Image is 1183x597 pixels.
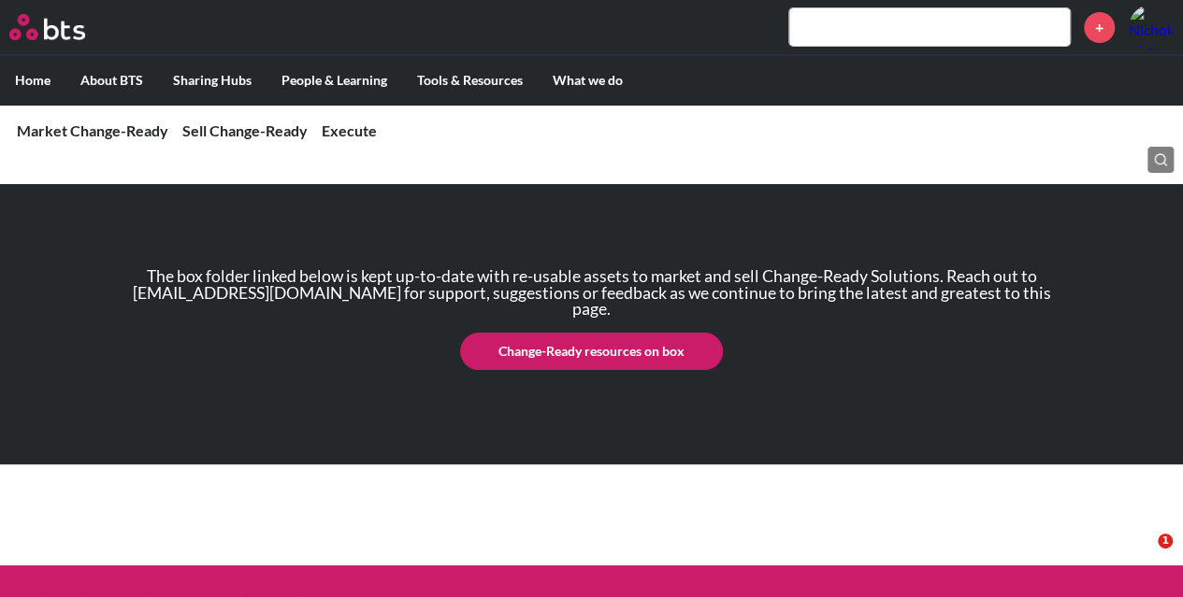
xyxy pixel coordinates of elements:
a: + [1084,12,1115,43]
label: People & Learning [267,56,402,105]
a: Market Change-Ready [17,121,168,139]
a: Go home [9,14,120,40]
a: Sell Change-Ready [182,121,308,139]
p: The box folder linked below is kept up-to-date with re-usable assets to market and sell Change-Re... [119,268,1065,318]
label: What we do [538,56,638,105]
span: 1 [1158,533,1173,548]
label: Tools & Resources [402,56,538,105]
a: Profile [1129,5,1174,50]
a: Execute [322,121,377,139]
label: Sharing Hubs [158,56,267,105]
img: BTS Logo [9,14,85,40]
iframe: Intercom live chat [1119,533,1164,578]
label: About BTS [65,56,158,105]
a: Change-Ready resources on box [460,333,723,370]
img: Nicholas Choe [1129,5,1174,50]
